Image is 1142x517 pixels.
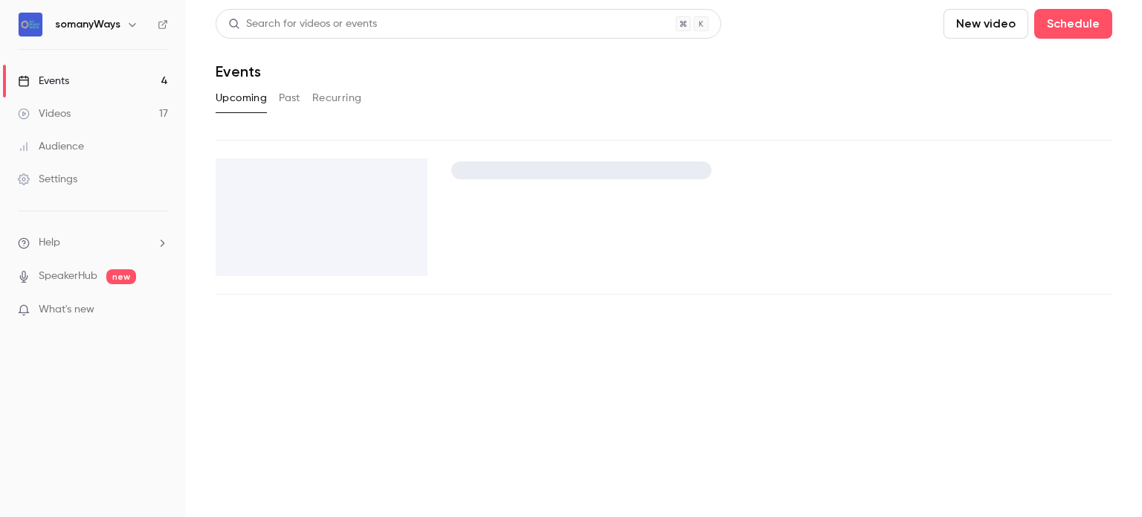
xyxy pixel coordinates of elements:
[279,86,300,110] button: Past
[1034,9,1112,39] button: Schedule
[39,269,97,284] a: SpeakerHub
[106,269,136,284] span: new
[18,172,77,187] div: Settings
[18,139,84,154] div: Audience
[18,235,168,251] li: help-dropdown-opener
[943,9,1028,39] button: New video
[216,62,261,80] h1: Events
[55,17,120,32] h6: somanyWays
[19,13,42,36] img: somanyWays
[39,235,60,251] span: Help
[216,86,267,110] button: Upcoming
[312,86,362,110] button: Recurring
[18,106,71,121] div: Videos
[228,16,377,32] div: Search for videos or events
[18,74,69,89] div: Events
[39,302,94,318] span: What's new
